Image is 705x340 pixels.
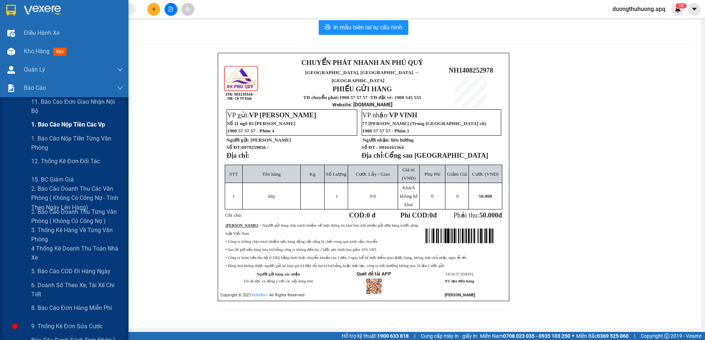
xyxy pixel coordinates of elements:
span: 1. Báo cáo nộp tiền từng văn phòng [31,134,123,152]
span: liên hương [391,137,414,143]
span: 4 Thống kê doanh thu toàn nhà xe [31,244,123,262]
span: 0 [430,211,433,219]
span: • Công ty không chịu trách nhiệm nếu hàng động vật sống bị chết trong quá trình vận chuyển [225,240,377,244]
strong: PHIẾU GỬI HÀNG [333,85,392,93]
strong: 1900 57 57 57 - [339,95,370,100]
span: | [414,332,415,340]
span: 8 [681,3,684,8]
span: Tên hàng [262,171,281,177]
span: 3. Thống kê hàng về từng văn phòng [31,226,123,244]
span: Kg [310,171,315,177]
span: 50.000 [479,193,492,199]
strong: [PERSON_NAME] [225,223,258,227]
span: Hỗ trợ kỹ thuật: [342,332,409,340]
img: logo [223,65,260,101]
span: 0 [431,193,434,199]
span: VP gửi: [227,111,316,119]
img: warehouse-icon [7,29,15,37]
span: Giá trị (VNĐ) [402,167,416,181]
button: plus [147,3,160,16]
strong: NV tạo đơn hàng [445,279,474,283]
span: plus [151,7,156,12]
span: VP [PERSON_NAME] [249,111,316,119]
button: aim [181,3,194,16]
span: 6. Doanh số theo xe, tài xế chi tiết [31,281,123,299]
button: printerIn mẫu biên lai tự cấu hình [319,20,408,35]
span: duongthuhuong.apq [607,4,671,14]
span: Phụ Phí [424,171,440,177]
span: 1 [679,3,681,8]
strong: Địa chỉ: [362,151,384,159]
span: STT [229,171,238,177]
a: VeXeRe [251,293,265,297]
strong: Phí COD: đ [400,211,437,219]
span: Báo cáo [24,83,46,92]
span: 77 [PERSON_NAME] (Trong [GEOGRAPHIC_DATA] cũ) [362,121,486,126]
strong: Số ĐT: [227,145,268,150]
img: warehouse-icon [7,48,15,55]
span: 50.000 [479,211,498,219]
span: Miền Bắc [576,332,629,340]
span: NH1408252978 [449,66,493,74]
span: down [117,85,123,91]
button: file-add [164,3,177,16]
span: 5. Báo cáo COD đi hàng ngày [31,267,111,276]
img: logo-vxr [6,5,16,16]
span: : • Người gửi hàng chịu trách nhiệm về mọi thông tin khai báo trên phiếu gửi đơn hàng trước pháp ... [225,223,418,235]
span: ⚪️ [572,334,574,337]
strong: [PERSON_NAME] [445,293,475,297]
span: mới [53,48,66,56]
span: 0 đ [366,211,375,219]
strong: 1900 633 818 [377,333,409,339]
sup: 18 [676,3,687,8]
span: 1900 57 57 57 - Phím 4 [227,128,274,134]
span: Cung cấp máy in - giấy in: [421,332,478,340]
button: caret-down [688,3,701,16]
span: VP nhận: [362,111,417,119]
span: Điều hành xe [24,28,59,37]
span: Cổng sau [GEOGRAPHIC_DATA] [384,151,488,159]
span: Số Lượng [326,171,347,177]
span: • Sau 48 giờ nếu hàng hóa hư hỏng công ty không đền bù, Cước phí chưa bao gồm 10% VAT. [225,248,377,252]
span: VP VINH [389,111,417,119]
span: 1 [336,193,338,199]
strong: Người gửi: [227,137,249,143]
strong: Quét để tải APP [357,271,391,277]
span: 12. Thống kê đơn đối tác [31,157,100,166]
span: 2. Báo cáo doanh thu các văn phòng ( không có công nợ - tính theo ngày lên hàng) [31,184,123,212]
span: down [117,67,123,73]
span: In mẫu biên lai tự cấu hình [333,23,402,32]
span: Cước Lấy / Giao [356,171,390,177]
span: 0916161364 [379,145,404,150]
img: solution-icon [7,84,15,92]
span: Copyright © 2021 – All Rights Reserved [220,293,304,297]
span: 0 [456,193,459,199]
span: 9. Thống kê đơn sửa cước [31,322,102,331]
span: 2. Báo cáo doanh thu từng văn phòng ( không có công nợ ) [31,207,123,226]
strong: : [DOMAIN_NAME] [332,102,393,107]
strong: TĐ đặt vé: 1900 545 555 [370,95,422,100]
strong: TĐ chuyển phát: [303,95,339,100]
span: caret-down [691,6,698,12]
img: warehouse-icon [7,66,15,74]
span: printer [325,24,330,31]
span: Phải thu: [453,211,502,219]
span: 1900 57 57 57 - Phím 1 [362,128,409,134]
span: [GEOGRAPHIC_DATA], [GEOGRAPHIC_DATA] ↔ [GEOGRAPHIC_DATA] [305,70,419,83]
strong: Địa chỉ: [227,151,249,159]
span: Số 11 ngõ 83 [PERSON_NAME] [227,121,296,126]
span: 11. Báo cáo đơn giao nhận nội bộ [31,97,123,116]
span: 15. BC giảm giá [31,175,74,184]
span: copyright [664,333,669,339]
span: | [634,332,635,340]
span: Miền Nam [480,332,570,340]
img: icon-new-feature [675,6,681,12]
span: Ghi chú: [225,212,242,218]
span: dép [268,193,275,199]
span: 18:10:57 [DATE] [446,272,473,276]
span: 8. Báo cáo đơn hàng miễn phí [31,303,112,312]
span: 1. Báo cáo nộp tiền các vp [31,120,105,129]
span: 0979259856 / [241,145,268,150]
strong: Người nhận: [363,137,390,143]
span: Khách không kê khai [399,185,417,207]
